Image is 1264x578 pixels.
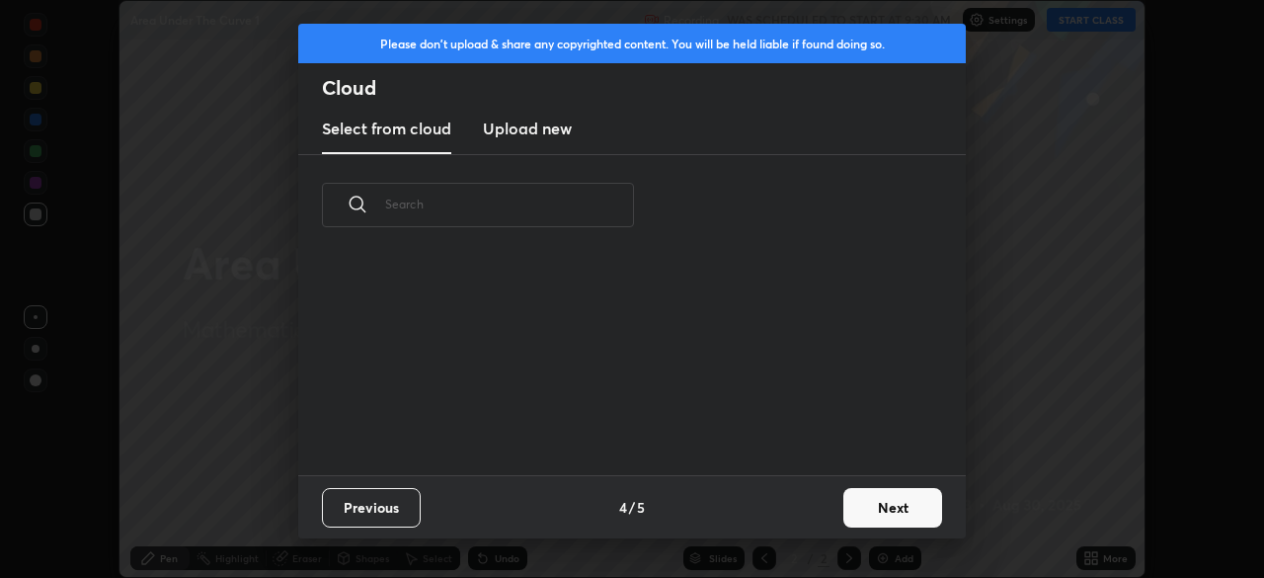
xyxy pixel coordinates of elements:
h4: / [629,497,635,518]
input: Search [385,162,634,246]
button: Next [843,488,942,528]
h3: Select from cloud [322,117,451,140]
h4: 4 [619,497,627,518]
div: Please don't upload & share any copyrighted content. You will be held liable if found doing so. [298,24,966,63]
h3: Upload new [483,117,572,140]
button: Previous [322,488,421,528]
h2: Cloud [322,75,966,101]
h4: 5 [637,497,645,518]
